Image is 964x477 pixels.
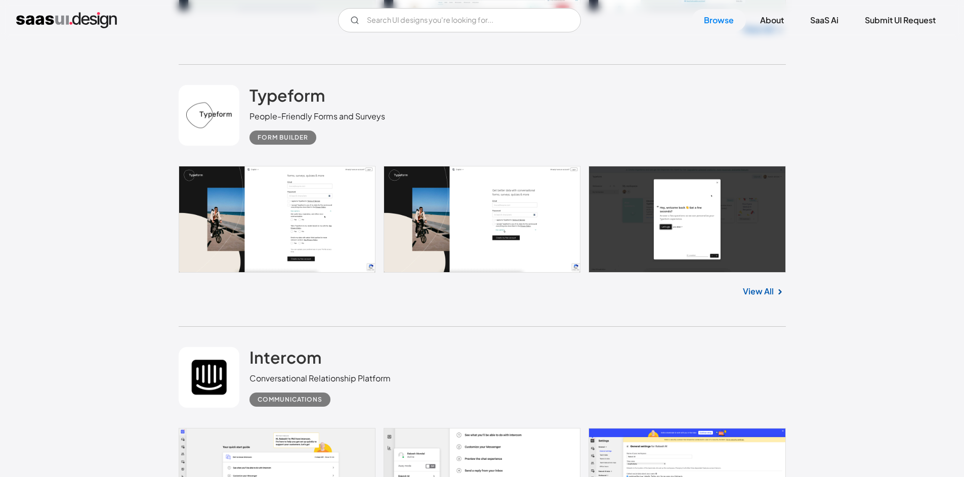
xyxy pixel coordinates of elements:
a: About [748,9,796,31]
input: Search UI designs you're looking for... [338,8,581,32]
h2: Typeform [249,85,325,105]
form: Email Form [338,8,581,32]
a: Submit UI Request [853,9,948,31]
div: Conversational Relationship Platform [249,372,391,384]
div: Form Builder [258,132,308,144]
a: SaaS Ai [798,9,851,31]
a: Intercom [249,347,321,372]
a: home [16,12,117,28]
div: People-Friendly Forms and Surveys [249,110,385,122]
a: Typeform [249,85,325,110]
h2: Intercom [249,347,321,367]
a: Browse [692,9,746,31]
a: View All [743,285,774,297]
div: Communications [258,394,322,406]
